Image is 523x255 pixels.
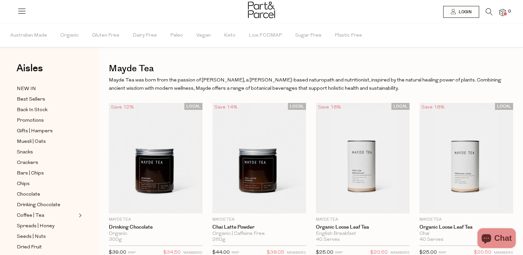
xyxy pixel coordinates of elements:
img: Part&Parcel [248,2,275,18]
span: Best Sellers [17,96,45,104]
button: Expand/Collapse Coffee | Tea [77,211,82,219]
div: Organic [109,231,202,237]
small: RRP [335,251,343,255]
span: LOCAL [495,103,513,110]
div: Save 12% [109,103,136,112]
span: Paleo [170,24,183,47]
span: $25.00 [316,250,333,255]
span: LOCAL [288,103,306,110]
p: Mayde Tea [212,217,306,223]
a: Drinking Chocolate [17,201,77,209]
span: Snacks [17,148,33,156]
div: Organic | Caffeine Free [212,231,306,237]
a: Login [443,6,479,18]
span: Crackers [17,159,38,167]
p: Mayde Tea [316,217,410,223]
img: Organic Loose Leaf Tea [316,103,410,213]
span: Plastic Free [335,24,362,47]
img: Chai Latte Powder [212,103,306,213]
div: English Breakfast [316,231,410,237]
img: Drinking Chocolate [109,103,202,213]
a: 0 [499,9,506,16]
span: Bars | Chips [17,170,44,177]
a: NEW IN [17,85,77,93]
span: Promotions [17,117,44,125]
a: Chocolate [17,190,77,199]
a: Organic Loose Leaf Tea [316,224,410,230]
small: RRP [231,251,239,255]
a: Drinking Chocolate [109,224,202,230]
span: NEW IN [17,85,36,93]
small: RRP [439,251,446,255]
span: Coffee | Tea [17,212,44,220]
span: 300g [109,237,122,243]
span: Sugar Free [295,24,322,47]
span: 0 [507,9,512,15]
span: Muesli | Oats [17,138,46,146]
a: Crackers [17,159,77,167]
a: Muesli | Oats [17,138,77,146]
span: Chocolate [17,191,40,199]
span: LOCAL [184,103,202,110]
a: Gifts | Hampers [17,127,77,135]
span: Login [457,9,472,15]
span: Keto [224,24,235,47]
a: Back In Stock [17,106,77,114]
small: MEMBERS [390,251,410,255]
span: $25.00 [419,250,437,255]
div: Save 18% [419,103,446,112]
div: Chai [419,231,513,237]
small: MEMBERS [494,251,513,255]
span: Drinking Chocolate [17,201,60,209]
span: $39.00 [109,250,126,255]
span: Seeds | Nuts [17,233,46,241]
div: Save 14% [212,103,239,112]
span: Low FODMAP [249,24,282,47]
a: Coffee | Tea [17,211,77,220]
a: Seeds | Nuts [17,233,77,241]
a: Dried Fruit [17,243,77,251]
a: Best Sellers [17,95,77,104]
inbox-online-store-chat: Shopify online store chat [476,228,518,250]
span: Chips [17,180,30,188]
a: Chips [17,180,77,188]
a: Organic Loose Leaf Tea [419,224,513,230]
span: 260g [212,237,226,243]
span: $44.00 [212,250,230,255]
span: 40 Serves [419,237,444,243]
span: Australian Made [10,24,47,47]
span: Back In Stock [17,106,47,114]
span: Mayde Tea was born from the passion of [PERSON_NAME], a [PERSON_NAME]-based naturopath and nutrit... [109,78,501,91]
span: 40 Serves [316,237,340,243]
h1: Mayde Tea [109,61,513,76]
span: Gifts | Hampers [17,127,53,135]
span: Aisles [16,61,43,76]
a: Bars | Chips [17,169,77,177]
span: Organic [60,24,79,47]
small: RRP [128,251,136,255]
p: Mayde Tea [419,217,513,223]
a: Promotions [17,116,77,125]
p: Mayde Tea [109,217,202,223]
a: Snacks [17,148,77,156]
img: Organic Loose Leaf Tea [419,103,513,213]
a: Aisles [16,63,43,80]
span: Spreads | Honey [17,222,54,230]
span: Gluten Free [92,24,119,47]
span: Dried Fruit [17,243,42,251]
div: Save 18% [316,103,343,112]
span: LOCAL [391,103,410,110]
small: MEMBERS [183,251,202,255]
a: Spreads | Honey [17,222,77,230]
small: MEMBERS [287,251,306,255]
a: Chai Latte Powder [212,224,306,230]
span: Vegan [196,24,211,47]
span: Dairy Free [133,24,157,47]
